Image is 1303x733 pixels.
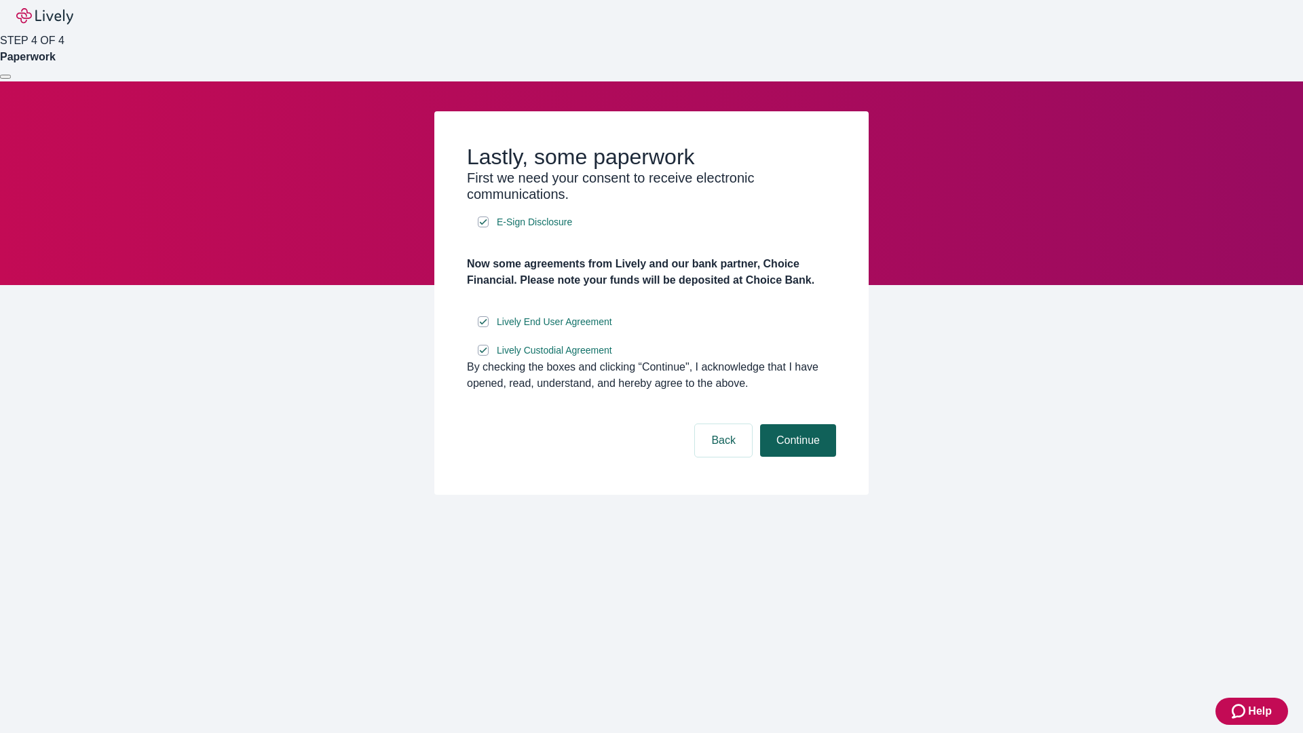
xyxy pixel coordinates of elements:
h4: Now some agreements from Lively and our bank partner, Choice Financial. Please note your funds wi... [467,256,836,288]
a: e-sign disclosure document [494,214,575,231]
span: Lively End User Agreement [497,315,612,329]
button: Continue [760,424,836,457]
span: Lively Custodial Agreement [497,343,612,358]
a: e-sign disclosure document [494,342,615,359]
span: Help [1248,703,1272,719]
h2: Lastly, some paperwork [467,144,836,170]
span: E-Sign Disclosure [497,215,572,229]
div: By checking the boxes and clicking “Continue", I acknowledge that I have opened, read, understand... [467,359,836,392]
a: e-sign disclosure document [494,314,615,331]
svg: Zendesk support icon [1232,703,1248,719]
button: Back [695,424,752,457]
h3: First we need your consent to receive electronic communications. [467,170,836,202]
img: Lively [16,8,73,24]
button: Zendesk support iconHelp [1215,698,1288,725]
